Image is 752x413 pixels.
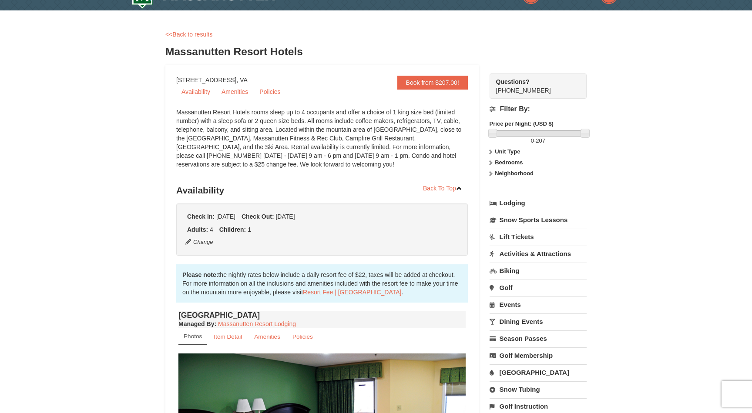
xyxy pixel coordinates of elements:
a: Snow Sports Lessons [490,212,587,228]
div: the nightly rates below include a daily resort fee of $22, taxes will be added at checkout. For m... [176,264,468,303]
span: Managed By [178,320,214,327]
a: Golf Membership [490,347,587,363]
a: Golf [490,280,587,296]
span: 0 [531,137,534,144]
strong: Check Out: [242,213,274,220]
a: Events [490,296,587,313]
a: Lift Tickets [490,229,587,245]
a: Season Passes [490,330,587,346]
a: Biking [490,263,587,279]
label: - [490,137,587,145]
a: Resort Fee | [GEOGRAPHIC_DATA] [303,289,401,296]
span: 4 [210,226,213,233]
small: Photos [184,333,202,340]
a: Massanutten Resort Lodging [218,320,296,327]
div: Massanutten Resort Hotels rooms sleep up to 4 occupants and offer a choice of 1 king size bed (li... [176,108,468,177]
strong: Please note: [182,271,218,278]
a: Back To Top [417,182,468,195]
strong: Neighborhood [495,170,534,177]
a: Availability [176,85,215,98]
small: Item Detail [214,333,242,340]
a: Activities & Attractions [490,246,587,262]
span: 207 [536,137,545,144]
strong: Adults: [187,226,208,233]
h3: Availability [176,182,468,199]
a: Book from $207.00! [397,76,468,90]
strong: Unit Type [495,148,520,155]
a: <<Back to results [165,31,212,38]
strong: Questions? [496,78,530,85]
strong: Children: [219,226,246,233]
h3: Massanutten Resort Hotels [165,43,587,60]
strong: : [178,320,216,327]
strong: Price per Night: (USD $) [490,120,554,127]
span: 1 [248,226,251,233]
a: Photos [178,328,207,345]
a: Policies [287,328,319,345]
a: Amenities [216,85,253,98]
small: Amenities [254,333,280,340]
a: Dining Events [490,313,587,330]
small: Policies [292,333,313,340]
span: [DATE] [216,213,235,220]
a: Lodging [490,195,587,211]
span: [DATE] [275,213,295,220]
h4: [GEOGRAPHIC_DATA] [178,311,466,320]
a: Item Detail [208,328,248,345]
span: [PHONE_NUMBER] [496,77,571,94]
a: Amenities [248,328,286,345]
strong: Check In: [187,213,215,220]
a: [GEOGRAPHIC_DATA] [490,364,587,380]
strong: Bedrooms [495,159,523,166]
a: Policies [254,85,285,98]
button: Change [185,237,214,247]
a: Snow Tubing [490,381,587,397]
h4: Filter By: [490,105,587,113]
